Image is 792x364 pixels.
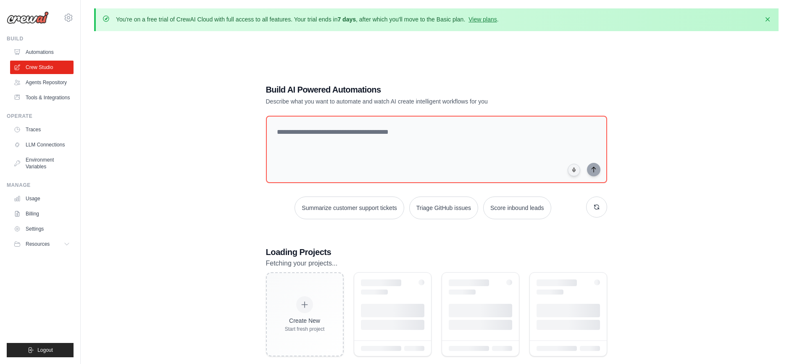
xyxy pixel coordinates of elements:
[10,237,74,251] button: Resources
[266,246,607,258] h3: Loading Projects
[337,16,356,23] strong: 7 days
[7,343,74,357] button: Logout
[26,241,50,247] span: Resources
[586,197,607,218] button: Get new suggestions
[10,91,74,104] a: Tools & Integrations
[266,84,548,96] h1: Build AI Powered Automations
[10,207,74,221] a: Billing
[266,258,607,269] p: Fetching your projects...
[10,61,74,74] a: Crew Studio
[116,15,499,24] p: You're on a free trial of CrewAI Cloud with full access to all features. Your trial ends in , aft...
[285,326,325,332] div: Start fresh project
[7,113,74,120] div: Operate
[10,153,74,173] a: Environment Variables
[10,76,74,89] a: Agents Repository
[483,197,551,219] button: Score inbound leads
[37,347,53,353] span: Logout
[266,97,548,106] p: Describe what you want to automate and watch AI create intelligent workflows for you
[7,11,49,24] img: Logo
[10,123,74,136] a: Traces
[10,222,74,236] a: Settings
[10,192,74,205] a: Usage
[409,197,478,219] button: Triage GitHub issues
[7,35,74,42] div: Build
[10,138,74,151] a: LLM Connections
[285,316,325,325] div: Create New
[7,182,74,189] div: Manage
[10,45,74,59] a: Automations
[568,164,580,176] button: Click to speak your automation idea
[295,197,404,219] button: Summarize customer support tickets
[468,16,497,23] a: View plans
